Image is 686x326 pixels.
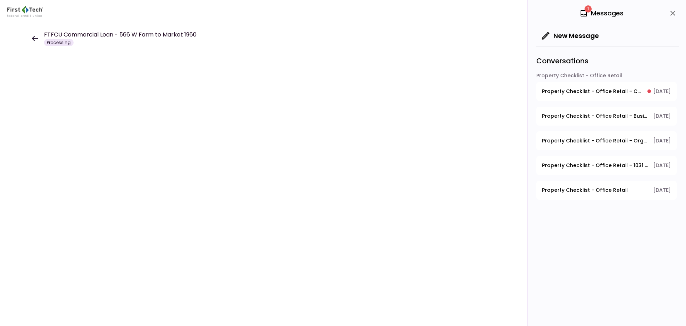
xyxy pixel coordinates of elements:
button: open-conversation [536,156,677,175]
h1: FTFCU Commercial Loan - 566 W Farm to Market 1960 [44,30,197,39]
span: Property Checklist - Office Retail - Organization Documents for Borrowing Entity [542,137,648,145]
div: Messages [580,8,623,19]
div: Conversations [536,47,679,72]
span: [DATE] [653,112,671,120]
button: close [667,7,679,19]
button: open-conversation [536,131,677,150]
span: [DATE] [653,186,671,194]
span: Property Checklist - Office Retail - 1031 Statement [542,162,648,169]
span: [DATE] [653,162,671,169]
img: Partner icon [7,6,43,17]
span: [DATE] [653,137,671,145]
span: [DATE] [653,88,671,95]
span: Property Checklist - Office Retail - Copy(s) of Lease(s) and Amendment(s) [542,88,642,95]
button: open-conversation [536,82,677,101]
div: Property Checklist - Office Retail [536,72,677,82]
span: Property Checklist - Office Retail [542,186,628,194]
button: open-conversation [536,107,677,126]
button: New Message [536,26,605,45]
div: Processing [44,39,74,46]
span: Property Checklist - Office Retail - Business Debt Schedule [542,112,648,120]
button: open-conversation [536,181,677,200]
span: 1 [585,5,592,13]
